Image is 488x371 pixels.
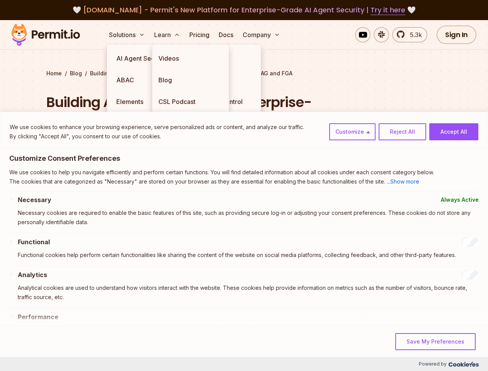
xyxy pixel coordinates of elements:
p: Analytical cookies are used to understand how visitors interact with the website. These cookies h... [18,283,479,302]
p: We use cookies to enhance your browsing experience, serve personalized ads or content, and analyz... [10,123,304,132]
button: Save My Preferences [395,333,476,350]
span: Always Active [441,195,479,204]
img: Permit logo [8,22,83,48]
button: Solutions [106,27,148,43]
button: Learn [151,27,183,43]
a: Pricing [186,27,213,43]
a: Videos [152,48,229,69]
input: Enable Functional [462,237,479,247]
div: / / [46,70,442,77]
a: Elements [110,91,184,112]
img: Cookieyes logo [449,362,479,367]
a: AI Agent Security [110,48,184,69]
button: Reject All [379,123,426,140]
div: 🤍 🤍 [19,5,469,15]
button: Accept All [429,123,478,140]
input: Enable Analytics [462,270,479,279]
button: Company [240,27,283,43]
a: ABAC [110,69,184,91]
a: Docs [216,27,236,43]
span: Customize Consent Preferences [9,154,120,163]
a: CSL Podcast [152,91,229,112]
button: Necessary [18,195,51,204]
p: Functional cookies help perform certain functionalities like sharing the content of the website o... [18,250,479,260]
p: The cookies that are categorized as "Necessary" are stored on your browser as they are essential ... [9,177,479,186]
a: 5.3k [392,27,427,43]
a: Home [46,70,62,77]
a: Blog [152,69,229,91]
a: Blog [70,70,82,77]
p: By clicking "Accept All", you consent to our use of cookies. [10,132,304,141]
a: Sign In [437,26,476,44]
button: Show more [390,177,419,186]
button: Functional [18,237,50,247]
button: Analytics [18,270,47,279]
p: We use cookies to help you navigate efficiently and perform certain functions. You will find deta... [9,168,479,177]
button: Customize [329,123,376,140]
a: Try it here [371,5,405,15]
p: Necessary cookies are required to enable the basic features of this site, such as providing secur... [18,208,479,227]
span: [DOMAIN_NAME] - Permit's New Platform for Enterprise-Grade AI Agent Security | [83,5,405,15]
span: 5.3k [405,30,422,39]
h1: Building AI Applications with Enterprise-Grade Security Using RAG and FGA [46,93,343,131]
